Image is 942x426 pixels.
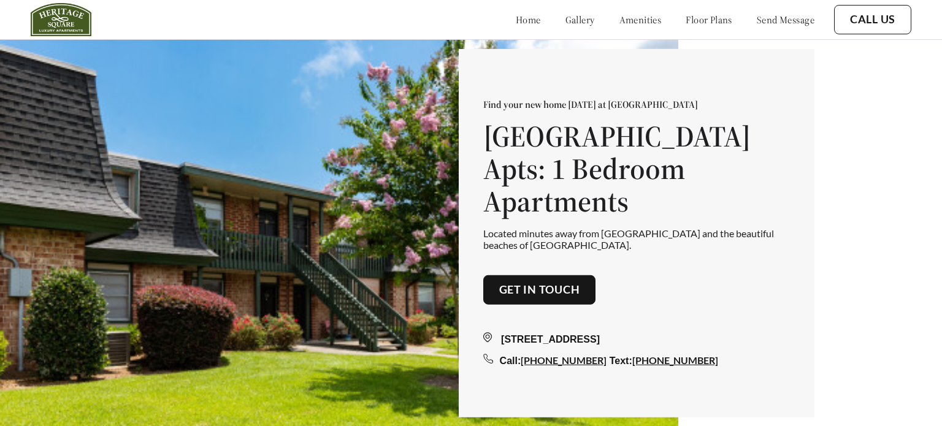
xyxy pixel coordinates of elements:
button: Call Us [834,5,911,34]
a: floor plans [686,13,732,26]
div: [STREET_ADDRESS] [483,332,790,347]
p: Located minutes away from [GEOGRAPHIC_DATA] and the beautiful beaches of [GEOGRAPHIC_DATA]. [483,227,790,251]
button: Get in touch [483,275,596,305]
p: Find your new home [DATE] at [GEOGRAPHIC_DATA] [483,98,790,110]
a: gallery [565,13,595,26]
a: amenities [619,13,662,26]
a: Call Us [850,13,895,26]
span: Call: [500,356,521,366]
h1: [GEOGRAPHIC_DATA] Apts: 1 Bedroom Apartments [483,120,790,217]
span: Text: [610,356,632,366]
a: send message [757,13,814,26]
a: [PHONE_NUMBER] [521,354,607,366]
img: heritage_square_logo.jpg [31,3,91,36]
a: home [516,13,541,26]
a: [PHONE_NUMBER] [632,354,718,366]
a: Get in touch [499,283,580,297]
